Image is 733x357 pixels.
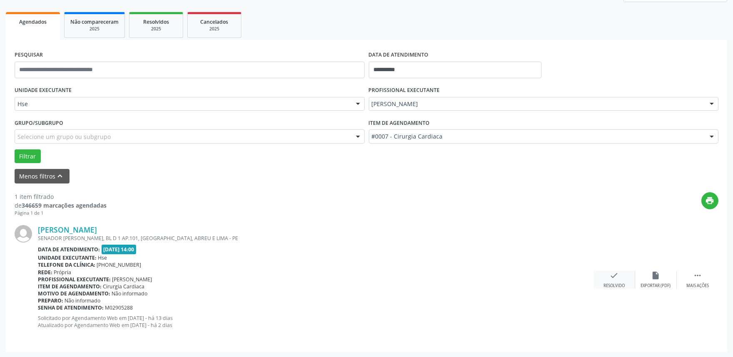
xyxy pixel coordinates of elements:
span: Própria [54,269,72,276]
span: [PHONE_NUMBER] [97,261,142,268]
button: print [701,192,718,209]
b: Unidade executante: [38,254,97,261]
span: [PERSON_NAME] [112,276,152,283]
label: UNIDADE EXECUTANTE [15,84,72,97]
i: keyboard_arrow_up [56,171,65,181]
label: Item de agendamento [369,117,430,129]
button: Filtrar [15,149,41,164]
i: check [610,271,619,280]
div: Resolvido [604,283,625,289]
img: img [15,225,32,243]
div: 1 item filtrado [15,192,107,201]
span: Não compareceram [70,18,119,25]
span: Resolvidos [143,18,169,25]
span: Hse [17,100,348,108]
label: Grupo/Subgrupo [15,117,63,129]
div: SENADOR [PERSON_NAME], BL D 1 AP.101, [GEOGRAPHIC_DATA], ABREU E LIMA - PE [38,235,594,242]
div: Mais ações [686,283,709,289]
span: [PERSON_NAME] [372,100,702,108]
b: Telefone da clínica: [38,261,95,268]
span: [DATE] 14:00 [102,245,137,254]
label: PROFISSIONAL EXECUTANTE [369,84,440,97]
label: PESQUISAR [15,49,43,62]
span: Hse [98,254,107,261]
div: Página 1 de 1 [15,210,107,217]
span: Não informado [112,290,148,297]
a: [PERSON_NAME] [38,225,97,234]
i: print [706,196,715,205]
b: Rede: [38,269,52,276]
span: #0007 - Cirurgia Cardiaca [372,132,702,141]
span: Cirurgia Cardiaca [103,283,145,290]
span: Agendados [19,18,47,25]
div: Exportar (PDF) [641,283,671,289]
b: Item de agendamento: [38,283,102,290]
span: Não informado [65,297,101,304]
span: Cancelados [201,18,229,25]
span: Selecione um grupo ou subgrupo [17,132,111,141]
b: Data de atendimento: [38,246,100,253]
i: insert_drive_file [651,271,661,280]
strong: 346659 marcações agendadas [22,201,107,209]
button: Menos filtroskeyboard_arrow_up [15,169,70,183]
div: 2025 [135,26,177,32]
div: de [15,201,107,210]
div: 2025 [70,26,119,32]
div: 2025 [194,26,235,32]
p: Solicitado por Agendamento Web em [DATE] - há 13 dias Atualizado por Agendamento Web em [DATE] - ... [38,315,594,329]
b: Profissional executante: [38,276,111,283]
label: DATA DE ATENDIMENTO [369,49,429,62]
b: Preparo: [38,297,63,304]
span: M02905288 [105,304,133,311]
i:  [693,271,702,280]
b: Motivo de agendamento: [38,290,110,297]
b: Senha de atendimento: [38,304,104,311]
